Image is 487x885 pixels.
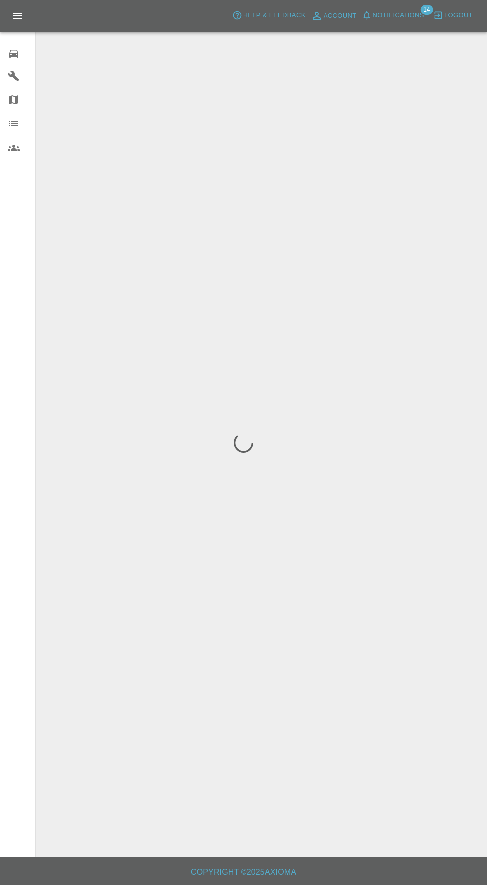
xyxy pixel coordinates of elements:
span: Notifications [373,10,424,21]
span: Account [324,10,357,22]
span: Logout [444,10,473,21]
a: Account [308,8,359,24]
button: Logout [431,8,475,23]
h6: Copyright © 2025 Axioma [8,865,479,879]
button: Help & Feedback [230,8,308,23]
span: Help & Feedback [243,10,305,21]
button: Open drawer [6,4,30,28]
button: Notifications [359,8,427,23]
span: 14 [420,5,433,15]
